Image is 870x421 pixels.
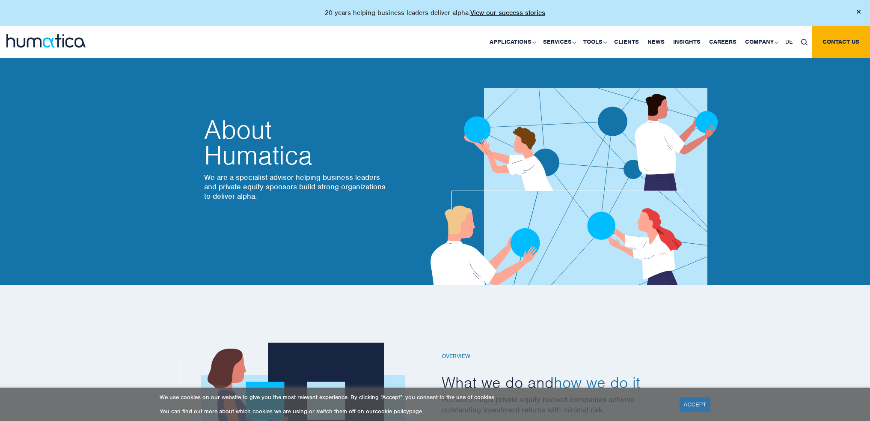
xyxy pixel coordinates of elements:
[442,353,673,360] h6: Overview
[375,408,409,415] a: cookie policy
[643,26,669,58] a: News
[669,26,705,58] a: Insights
[442,373,673,392] h2: What we do and
[405,38,742,285] img: about_banner1
[680,397,711,412] a: ACCEPT
[6,34,86,48] img: logo
[204,173,388,201] p: We are a specialist advisor helping business leaders and private equity sponsors build strong org...
[325,9,545,17] p: 20 years helping business leaders deliver alpha.
[539,26,579,58] a: Services
[801,39,808,45] img: search_icon
[470,9,545,17] a: View our success stories
[204,117,388,168] h2: Humatica
[160,408,669,415] p: You can find out more about which cookies we are using or switch them off on our page.
[204,117,388,143] span: About
[741,26,781,58] a: Company
[485,26,539,58] a: Applications
[812,26,870,58] a: Contact us
[579,26,610,58] a: Tools
[785,38,793,45] span: DE
[610,26,643,58] a: Clients
[160,394,669,401] p: We use cookies on our website to give you the most relevant experience. By clicking “Accept”, you...
[705,26,741,58] a: Careers
[554,373,640,392] span: how we do it
[781,26,797,58] a: DE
